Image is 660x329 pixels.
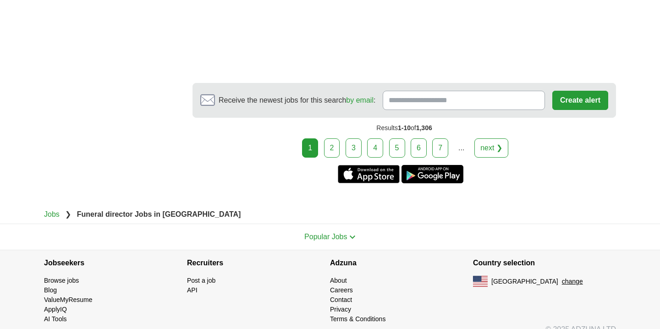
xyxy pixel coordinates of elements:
a: by email [346,96,374,104]
a: API [187,286,198,294]
a: 3 [346,138,362,158]
a: AI Tools [44,315,67,323]
h4: Country selection [473,250,616,276]
a: Get the iPhone app [338,165,400,183]
a: 4 [367,138,383,158]
div: 1 [302,138,318,158]
a: Terms & Conditions [330,315,385,323]
a: Careers [330,286,353,294]
span: 1,306 [416,124,432,132]
a: About [330,277,347,284]
a: ValueMyResume [44,296,93,303]
a: 6 [411,138,427,158]
div: ... [452,139,471,157]
img: US flag [473,276,488,287]
span: [GEOGRAPHIC_DATA] [491,277,558,286]
div: Results of [192,118,616,138]
img: toggle icon [349,235,356,239]
span: ❯ [65,210,71,218]
a: Post a job [187,277,215,284]
span: 1-10 [398,124,411,132]
a: Contact [330,296,352,303]
a: Jobs [44,210,60,218]
a: ApplyIQ [44,306,67,313]
a: Privacy [330,306,351,313]
span: Popular Jobs [304,233,347,241]
span: Receive the newest jobs for this search : [219,95,375,106]
a: Blog [44,286,57,294]
a: 2 [324,138,340,158]
a: Get the Android app [401,165,463,183]
button: change [562,277,583,286]
a: 5 [389,138,405,158]
a: 7 [432,138,448,158]
strong: Funeral director Jobs in [GEOGRAPHIC_DATA] [77,210,241,218]
a: Browse jobs [44,277,79,284]
button: Create alert [552,91,608,110]
a: next ❯ [474,138,508,158]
